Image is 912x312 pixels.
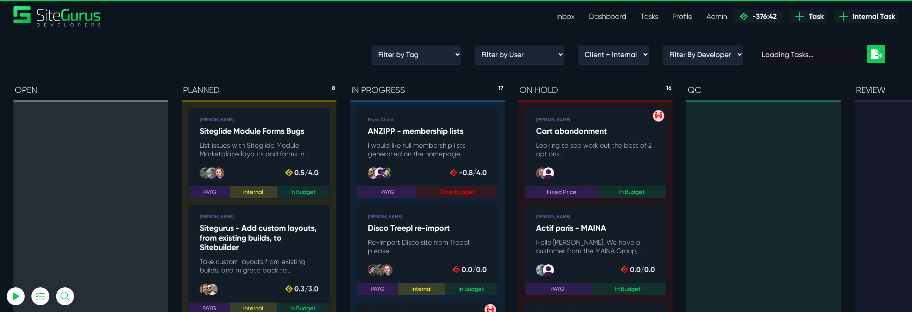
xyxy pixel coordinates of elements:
[357,108,498,198] a: Bryce Check ANZIPP - membership lists I would like full membership lists generated on the homepag...
[790,10,827,23] a: Task
[525,186,598,198] span: Fixed Price
[757,45,853,65] input: Loading Tasks...
[368,117,394,123] b: Bryce Check
[368,214,402,220] b: [PERSON_NAME]
[686,80,841,102] div: QC
[230,186,277,198] span: Internal
[536,238,655,255] p: Hello [PERSON_NAME], We have a customer from the MAINA Group,...
[200,141,319,158] p: List issues with Siteglide Module Marketplace layouts and forms in...
[498,85,503,91] span: 17
[286,167,319,179] span: 0.5/4.0
[454,264,487,276] span: 0.0/0.0
[13,6,101,26] a: SiteGurus
[536,127,655,136] h5: Cart abandonment
[582,8,633,26] a: Dashboard
[834,10,899,23] a: Internal Task
[598,186,666,198] span: In Budget
[417,186,497,198] span: Over Budget
[665,8,699,26] a: Profile
[368,141,487,158] p: I would like full membership lists generated on the homepage...
[622,264,655,276] span: 0.0/0.0
[633,8,665,26] a: Tasks
[805,11,824,22] span: Task
[368,238,487,255] p: Re-import Disco site from Treepl please
[536,224,655,233] h5: Actif paris - MAINA
[536,214,570,220] b: [PERSON_NAME]
[734,10,783,23] a: -376:42
[188,108,330,198] a: [PERSON_NAME] Siteglide Module Forms Bugs List issues with Siteglide Module Marketplace layouts a...
[666,85,672,91] span: 16
[518,80,673,102] div: ON HOLD
[749,12,777,21] span: -376:42
[200,127,319,136] h5: Siteglide Module Forms Bugs
[590,283,666,295] span: In Budget
[357,283,398,295] span: PAYG
[200,258,319,275] p: Take custom layouts from existing builds, and migrate back to...
[849,11,895,22] span: Internal Task
[200,117,234,123] b: [PERSON_NAME]
[182,80,336,102] div: PLANNED
[368,127,487,136] h5: ANZIPP - membership lists
[332,85,335,91] span: 8
[189,186,230,198] span: PAYG
[277,186,329,198] span: In Budget
[286,284,319,295] span: 0.3/3.0
[13,6,101,26] img: Sitegurus Logo
[445,283,497,295] span: In Budget
[357,186,417,198] span: PAYG
[13,80,168,102] div: OPEN
[200,214,234,220] b: [PERSON_NAME]
[525,108,666,198] a: [PERSON_NAME] Cart abandonment Looking to see work out the best of 2 options:... Fixed PriceIn Bu...
[200,224,319,253] h5: Sitegurus - Add custom layouts, from existing builds, to Sitebuilder
[536,141,655,158] p: Looking to see work out the best of 2 options:...
[350,80,505,102] div: IN PROGRESS
[398,283,445,295] span: Internal
[549,8,582,26] a: Inbox
[536,117,570,123] b: [PERSON_NAME]
[368,224,487,233] h5: Disco Treepl re-import
[525,205,666,295] a: [PERSON_NAME] Actif paris - MAINA Hello [PERSON_NAME], We have a customer from the MAINA Group,.....
[451,167,487,179] span: -0.8/4.0
[699,8,734,26] a: Admin
[357,205,498,295] a: [PERSON_NAME] Disco Treepl re-import Re-import Disco site from Treepl please PAYGInternalIn Budge...
[525,283,590,295] span: PAYG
